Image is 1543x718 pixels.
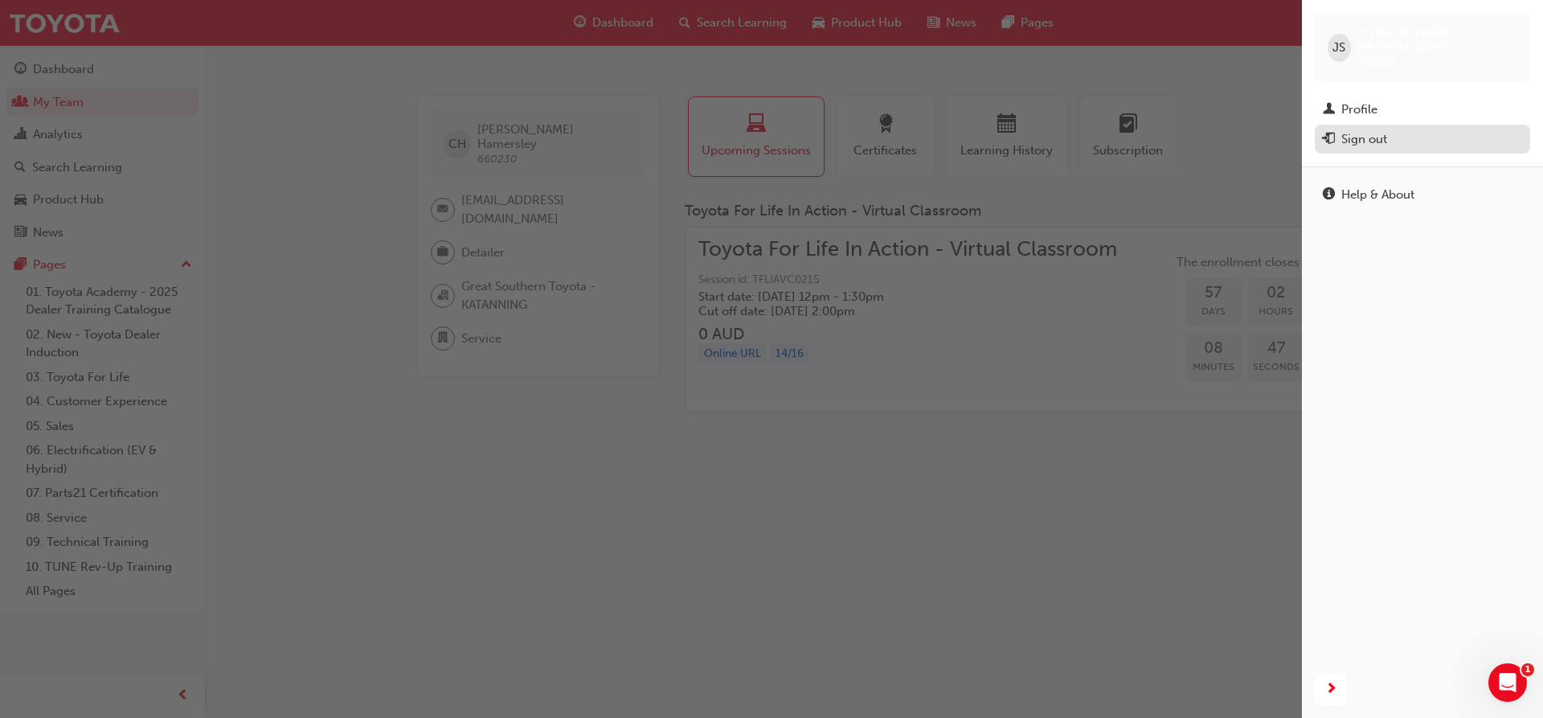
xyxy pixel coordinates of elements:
a: Help & About [1315,180,1530,210]
button: Sign out [1315,125,1530,154]
span: 1 [1521,663,1534,676]
span: 492825 [1357,55,1396,69]
span: JS [1332,39,1345,57]
span: next-icon [1325,679,1337,700]
span: info-icon [1323,188,1335,203]
a: Profile [1315,95,1530,125]
div: Profile [1341,101,1377,119]
span: exit-icon [1323,133,1335,147]
span: [PERSON_NAME] [PERSON_NAME] [1357,26,1517,55]
iframe: Intercom live chat [1488,663,1527,702]
div: Sign out [1341,130,1387,149]
div: Help & About [1341,186,1414,204]
span: man-icon [1323,103,1335,117]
